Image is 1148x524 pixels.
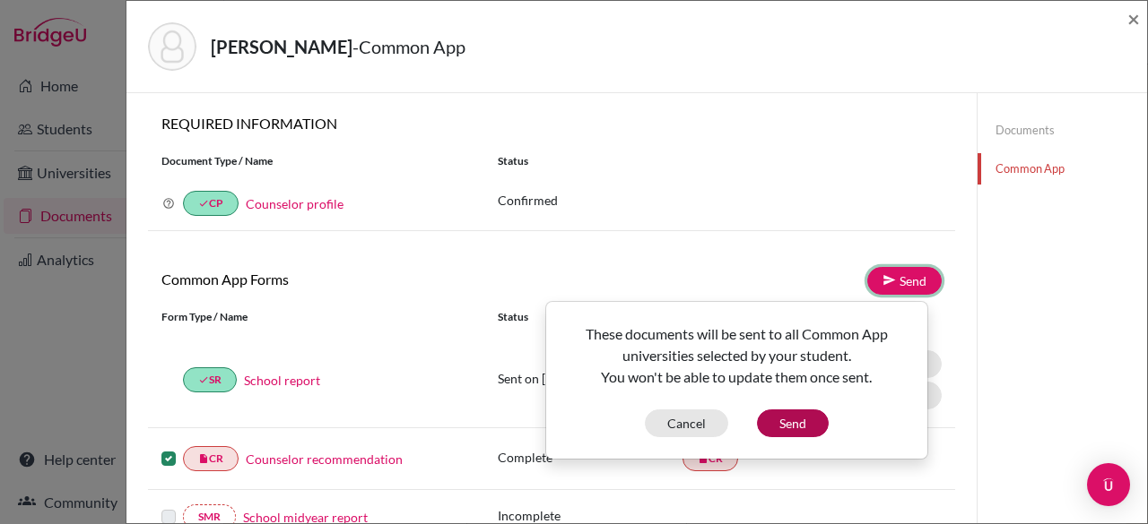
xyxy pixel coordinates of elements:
div: Form Type / Name [148,309,484,325]
i: done [198,374,209,385]
a: Documents [978,115,1147,146]
i: done [198,198,209,209]
button: Send [757,409,829,437]
p: Sent on [DATE] [498,369,683,388]
a: doneCP [183,191,239,216]
h6: Common App Forms [148,271,552,288]
div: Status [498,309,683,325]
div: Document Type / Name [148,153,484,169]
a: Common App [978,153,1147,185]
div: Open Intercom Messenger [1087,463,1130,506]
span: × [1127,5,1140,31]
h6: REQUIRED INFORMATION [148,115,955,132]
strong: [PERSON_NAME] [211,36,352,57]
a: Send [867,267,942,295]
p: Confirmed [498,191,942,210]
p: These documents will be sent to all Common App universities selected by your student. You won't b... [561,323,913,388]
a: School report [244,371,320,390]
a: insert_drive_fileCR [183,446,239,471]
span: - Common App [352,36,465,57]
a: doneSR [183,367,237,392]
button: Close [1127,8,1140,30]
button: Cancel [645,409,728,437]
a: Counselor profile [246,196,344,211]
div: Send [545,301,928,460]
div: Status [484,153,955,169]
a: Counselor recommendation [246,450,403,468]
p: Complete [498,448,683,467]
i: insert_drive_file [198,453,209,464]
